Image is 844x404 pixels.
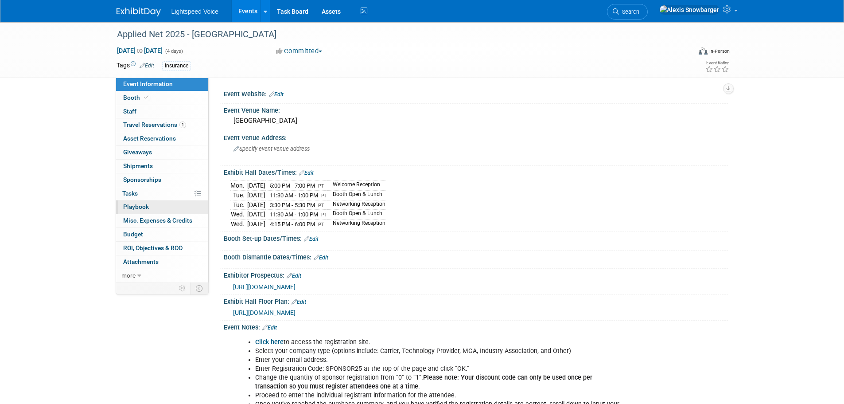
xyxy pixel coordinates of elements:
[164,48,183,54] span: (4 days)
[117,61,154,71] td: Tags
[190,282,208,294] td: Toggle Event Tabs
[255,373,625,391] li: Change the quantity of sponsor registration from "0" to “1”. .
[117,8,161,16] img: ExhibitDay
[659,5,720,15] img: Alexis Snowbarger
[327,210,385,220] td: Booth Open & Lunch
[255,391,625,400] li: Proceed to enter the individual registrant information for the attendee.
[117,47,163,55] span: [DATE] [DATE]
[144,95,148,100] i: Booth reservation complete
[114,27,678,43] div: Applied Net 2025 - [GEOGRAPHIC_DATA]
[123,258,159,265] span: Attachments
[224,87,728,99] div: Event Website:
[116,118,208,132] a: Travel Reservations1
[224,131,728,142] div: Event Venue Address:
[116,78,208,91] a: Event Information
[318,183,324,189] span: PT
[327,191,385,200] td: Booth Open & Lunch
[255,374,592,390] b: Please note: Your discount code can only be used once per transaction so you must register attend...
[705,61,729,65] div: Event Rating
[304,236,319,242] a: Edit
[116,105,208,118] a: Staff
[318,222,324,227] span: PT
[269,91,284,98] a: Edit
[116,132,208,145] a: Asset Reservations
[123,203,149,210] span: Playbook
[709,48,730,55] div: In-Person
[162,61,191,71] div: Insurance
[607,4,648,20] a: Search
[230,181,247,191] td: Mon.
[171,8,219,15] span: Lightspeed Voice
[224,269,728,280] div: Exhibitor Prospectus:
[255,347,625,356] li: Select your company type (options include: Carrier, Technology Provider, MGA, Industry Associatio...
[327,219,385,228] td: Networking Reception
[262,325,277,331] a: Edit
[327,181,385,191] td: Welcome Reception
[230,210,247,220] td: Wed.
[224,295,728,306] div: Exhibit Hall Floor Plan:
[233,309,296,316] a: [URL][DOMAIN_NAME]
[123,108,136,115] span: Staff
[175,282,191,294] td: Personalize Event Tab Strip
[116,255,208,269] a: Attachments
[116,269,208,282] a: more
[314,255,328,261] a: Edit
[116,173,208,187] a: Sponsorships
[122,190,138,197] span: Tasks
[123,231,143,238] span: Budget
[247,219,265,228] td: [DATE]
[270,192,318,199] span: 11:30 AM - 1:00 PM
[224,232,728,243] div: Booth Set-up Dates/Times:
[123,176,161,183] span: Sponsorships
[321,193,327,199] span: PT
[233,145,310,152] span: Specify event venue address
[121,272,136,279] span: more
[230,191,247,200] td: Tue.
[255,338,625,347] li: to access the registration site.
[123,162,153,169] span: Shipments
[230,114,721,128] div: [GEOGRAPHIC_DATA]
[123,149,152,156] span: Giveaways
[140,63,154,69] a: Edit
[123,244,183,251] span: ROI, Objectives & ROO
[116,187,208,200] a: Tasks
[699,47,708,55] img: Format-Inperson.png
[255,338,284,346] a: Click here
[224,321,728,332] div: Event Notes:
[270,202,315,208] span: 3:30 PM - 5:30 PM
[247,181,265,191] td: [DATE]
[270,182,315,189] span: 5:00 PM - 7:00 PM
[123,121,186,128] span: Travel Reservations
[321,212,327,218] span: PT
[224,104,728,115] div: Event Venue Name:
[639,46,730,59] div: Event Format
[116,228,208,241] a: Budget
[179,122,186,128] span: 1
[273,47,326,56] button: Committed
[270,211,318,218] span: 11:30 AM - 1:00 PM
[247,210,265,220] td: [DATE]
[116,160,208,173] a: Shipments
[270,221,315,227] span: 4:15 PM - 6:00 PM
[224,251,728,262] div: Booth Dismantle Dates/Times:
[116,214,208,227] a: Misc. Expenses & Credits
[233,283,296,290] a: [URL][DOMAIN_NAME]
[224,166,728,177] div: Exhibit Hall Dates/Times:
[255,356,625,365] li: Enter your email address.
[247,191,265,200] td: [DATE]
[123,80,173,87] span: Event Information
[292,299,306,305] a: Edit
[123,217,192,224] span: Misc. Expenses & Credits
[230,219,247,228] td: Wed.
[247,200,265,210] td: [DATE]
[327,200,385,210] td: Networking Reception
[136,47,144,54] span: to
[116,91,208,105] a: Booth
[116,146,208,159] a: Giveaways
[116,242,208,255] a: ROI, Objectives & ROO
[299,170,314,176] a: Edit
[318,203,324,208] span: PT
